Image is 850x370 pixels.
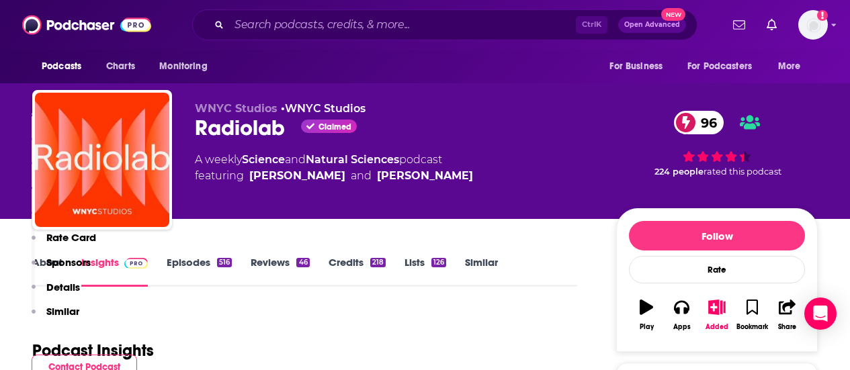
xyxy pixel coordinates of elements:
[377,168,473,184] a: Lulu Miller
[618,17,686,33] button: Open AdvancedNew
[616,102,818,185] div: 96 224 peoplerated this podcast
[629,256,805,283] div: Rate
[251,256,309,287] a: Reviews46
[674,111,724,134] a: 96
[673,323,691,331] div: Apps
[329,256,386,287] a: Credits218
[629,291,664,339] button: Play
[195,168,473,184] span: featuring
[736,323,768,331] div: Bookmark
[699,291,734,339] button: Added
[296,258,309,267] div: 46
[195,102,278,115] span: WNYC Studios
[106,57,135,76] span: Charts
[798,10,828,40] button: Show profile menu
[706,323,728,331] div: Added
[32,305,79,330] button: Similar
[192,9,697,40] div: Search podcasts, credits, & more...
[687,111,724,134] span: 96
[306,153,399,166] a: Natural Sciences
[370,258,386,267] div: 218
[654,167,704,177] span: 224 people
[46,305,79,318] p: Similar
[769,54,818,79] button: open menu
[465,256,498,287] a: Similar
[281,102,366,115] span: •
[32,281,80,306] button: Details
[609,57,663,76] span: For Business
[798,10,828,40] span: Logged in as AtriaBooks
[150,54,224,79] button: open menu
[664,291,699,339] button: Apps
[405,256,446,287] a: Lists126
[159,57,207,76] span: Monitoring
[804,297,837,330] div: Open Intercom Messenger
[778,323,796,331] div: Share
[97,54,143,79] a: Charts
[285,102,366,115] a: WNYC Studios
[32,54,99,79] button: open menu
[167,256,232,287] a: Episodes516
[35,93,169,227] img: Radiolab
[728,13,751,36] a: Show notifications dropdown
[640,323,654,331] div: Play
[817,10,828,21] svg: Add a profile image
[770,291,805,339] button: Share
[679,54,771,79] button: open menu
[285,153,306,166] span: and
[46,256,91,269] p: Sponsors
[229,14,576,36] input: Search podcasts, credits, & more...
[318,124,351,130] span: Claimed
[687,57,752,76] span: For Podcasters
[46,281,80,293] p: Details
[195,152,473,184] div: A weekly podcast
[576,16,607,34] span: Ctrl K
[704,167,781,177] span: rated this podcast
[242,153,285,166] a: Science
[661,8,685,21] span: New
[761,13,782,36] a: Show notifications dropdown
[734,291,769,339] button: Bookmark
[351,168,372,184] span: and
[32,256,91,281] button: Sponsors
[249,168,345,184] a: Latif Nasser
[22,12,151,38] img: Podchaser - Follow, Share and Rate Podcasts
[629,221,805,250] button: Follow
[778,57,801,76] span: More
[624,21,680,28] span: Open Advanced
[600,54,679,79] button: open menu
[42,57,81,76] span: Podcasts
[217,258,232,267] div: 516
[798,10,828,40] img: User Profile
[431,258,446,267] div: 126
